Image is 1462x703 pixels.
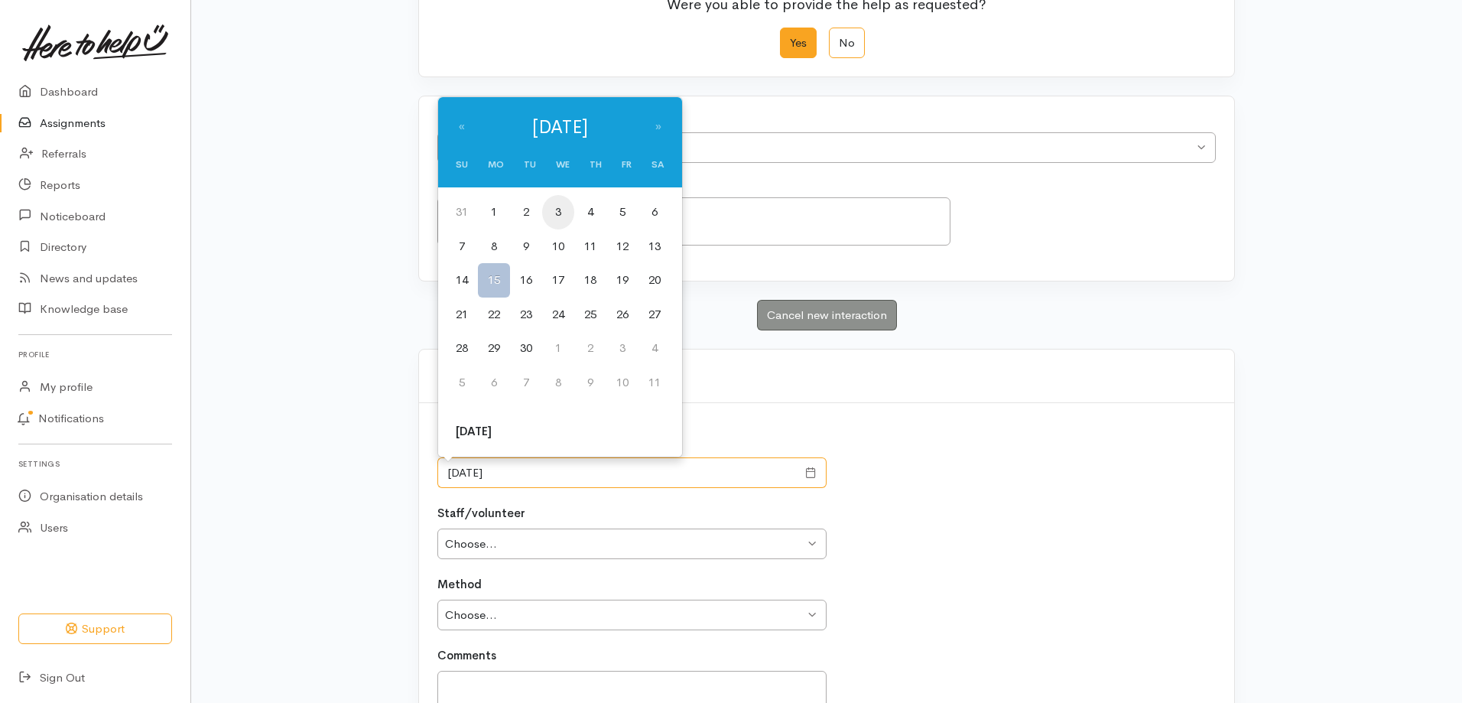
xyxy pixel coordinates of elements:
[638,298,671,332] td: 27
[478,229,510,264] td: 8
[18,613,172,645] button: Support
[478,331,510,366] td: 29
[580,149,612,180] th: Th
[606,298,638,332] td: 26
[642,105,674,149] th: »
[510,366,542,400] td: 7
[446,298,478,332] td: 21
[437,600,827,631] select: Choose...
[445,139,1194,157] div: We delivered the help requested
[606,195,638,229] td: 5
[510,298,542,332] td: 23
[574,366,606,400] td: 9
[542,298,574,332] td: 24
[446,105,478,149] th: «
[606,263,638,298] td: 19
[437,576,482,594] label: Method
[546,149,580,180] th: We
[638,263,671,298] td: 20
[514,149,546,180] th: Tu
[446,415,502,449] th: [DATE]
[446,229,478,264] td: 7
[510,331,542,366] td: 30
[478,263,510,298] td: 15
[446,331,478,366] td: 28
[638,229,671,264] td: 13
[829,28,865,59] label: No
[606,331,638,366] td: 3
[510,263,542,298] td: 16
[437,529,827,560] select: Choose...
[437,369,1216,383] h3: Interaction details
[780,28,817,59] label: Yes
[478,149,514,180] th: Mo
[542,366,574,400] td: 8
[510,229,542,264] td: 9
[574,195,606,229] td: 4
[478,195,510,229] td: 1
[638,366,671,400] td: 11
[510,195,542,229] td: 2
[642,149,674,180] th: Sa
[574,331,606,366] td: 2
[612,149,642,180] th: Fr
[478,366,510,400] td: 6
[638,195,671,229] td: 6
[446,366,478,400] td: 5
[542,195,574,229] td: 3
[478,105,642,149] th: [DATE]
[478,298,510,332] td: 22
[574,263,606,298] td: 18
[437,505,525,522] label: Staff/volunteer
[542,263,574,298] td: 17
[437,647,496,665] label: Comments
[446,149,478,180] th: Su
[542,229,574,264] td: 10
[606,229,638,264] td: 12
[446,195,478,229] td: 31
[606,366,638,400] td: 10
[446,263,478,298] td: 14
[18,454,172,474] h6: Settings
[574,229,606,264] td: 11
[437,457,797,489] input: dd/mm/yyyy
[18,344,172,365] h6: Profile
[574,298,606,332] td: 25
[757,300,897,331] button: Cancel new interaction
[542,331,574,366] td: 1
[638,331,671,366] td: 4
